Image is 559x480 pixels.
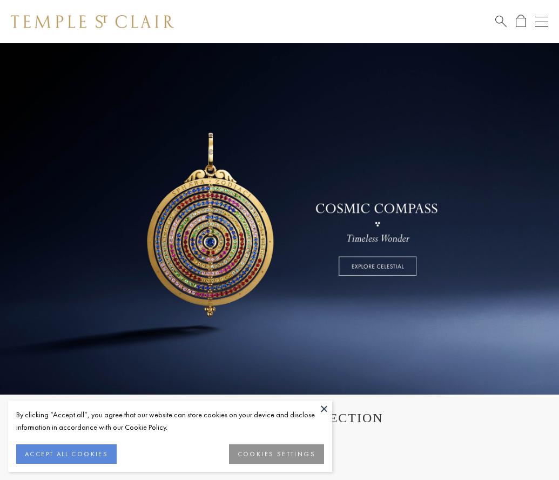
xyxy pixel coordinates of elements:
button: ACCEPT ALL COOKIES [16,444,117,464]
a: Search [495,15,507,28]
a: Open Shopping Bag [516,15,526,28]
button: COOKIES SETTINGS [229,444,324,464]
div: By clicking “Accept all”, you agree that our website can store cookies on your device and disclos... [16,409,324,434]
img: Temple St. Clair [11,15,174,28]
button: Open navigation [535,15,548,28]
